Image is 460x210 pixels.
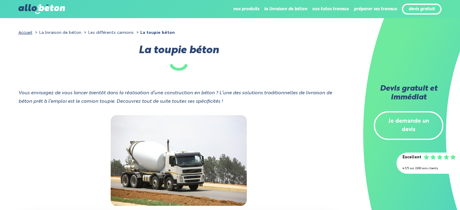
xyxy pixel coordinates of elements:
[18,91,332,104] i: Vous envisagez de vous lancer bientôt dans la réalisation d’une construction en béton ? L’une des...
[18,31,32,35] a: Accueil
[83,28,134,37] li: Les différents camions
[264,2,307,16] li: la livraison de béton
[111,115,247,206] img: toupie
[354,2,397,16] li: préparer ses travaux
[374,111,443,140] a: Je demande un devis
[312,2,349,16] li: nos tutos travaux
[18,46,339,71] h1: La toupie béton
[409,7,435,12] a: devis gratuit
[403,153,421,162] div: Excellent
[135,28,175,37] li: La toupie béton
[18,4,65,14] img: allobéton
[34,28,81,37] li: La livraison de béton
[403,164,454,173] div: 4.7/5 sur 2300 avis clients
[233,2,259,16] li: nos produits
[374,85,443,102] h2: Devis gratuit et immédiat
